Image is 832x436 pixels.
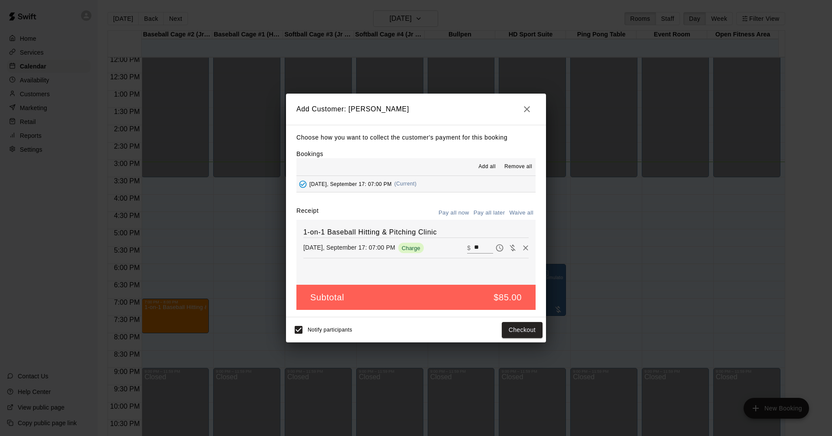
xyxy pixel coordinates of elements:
span: Charge [398,245,424,251]
h5: $85.00 [494,292,522,303]
span: Remove all [504,163,532,171]
button: Add all [473,160,501,174]
button: Pay all now [436,206,471,220]
button: Remove all [501,160,536,174]
button: Added - Collect Payment[DATE], September 17: 07:00 PM(Current) [296,176,536,192]
span: Add all [478,163,496,171]
p: Choose how you want to collect the customer's payment for this booking [296,132,536,143]
button: Checkout [502,322,543,338]
span: (Current) [394,181,417,187]
button: Waive all [507,206,536,220]
label: Bookings [296,150,323,157]
h6: 1-on-1 Baseball Hitting & Pitching Clinic [303,227,529,238]
p: $ [467,244,471,252]
button: Added - Collect Payment [296,178,309,191]
h2: Add Customer: [PERSON_NAME] [286,94,546,125]
span: [DATE], September 17: 07:00 PM [309,181,392,187]
span: Notify participants [308,327,352,333]
span: Waive payment [506,244,519,251]
label: Receipt [296,206,318,220]
button: Pay all later [471,206,507,220]
h5: Subtotal [310,292,344,303]
p: [DATE], September 17: 07:00 PM [303,243,395,252]
span: Pay later [493,244,506,251]
button: Remove [519,241,532,254]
